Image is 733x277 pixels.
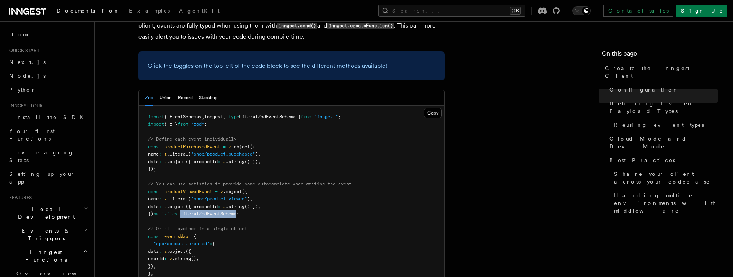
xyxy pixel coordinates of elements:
h4: On this page [602,49,718,61]
span: Inngest [204,114,223,120]
span: data [148,159,159,164]
span: Your first Functions [9,128,55,142]
span: // Define each event individually [148,136,236,142]
span: name [148,196,159,202]
span: Events & Triggers [6,227,83,242]
span: Cloud Mode and Dev Mode [609,135,718,150]
a: Best Practices [606,153,718,167]
span: Reusing event types [614,121,704,129]
span: data [148,249,159,254]
span: : [164,256,167,261]
code: inngest.send() [277,23,317,29]
span: .string [226,204,244,209]
span: z [164,151,167,157]
span: Next.js [9,59,46,65]
span: Leveraging Steps [9,149,74,163]
span: = [215,189,218,194]
span: ( [188,151,191,157]
span: }) [148,211,153,216]
kbd: ⌘K [510,7,521,15]
span: ; [236,211,239,216]
p: You can leverage TypeScript or Zod to define your event payload types. When you pass types to the... [138,10,445,42]
span: z [223,159,226,164]
span: "inngest" [314,114,338,120]
span: }); [148,166,156,172]
span: "zod" [191,121,204,127]
span: Examples [129,8,170,14]
button: Union [160,90,172,106]
span: // Or all together in a single object [148,226,247,231]
span: productPurchasedEvent [164,144,220,149]
span: Node.js [9,73,46,79]
span: .literal [167,151,188,157]
span: LiteralZodEventSchema [180,211,236,216]
button: Copy [424,108,442,118]
span: , [151,271,153,276]
a: Examples [124,2,174,21]
span: LiteralZodEventSchema } [239,114,301,120]
span: ({ [186,249,191,254]
a: Handling multiple environments with middleware [611,188,718,218]
span: const [148,189,161,194]
span: Install the SDK [9,114,88,120]
a: Setting up your app [6,167,90,188]
span: ; [204,121,207,127]
button: Record [178,90,193,106]
span: Quick start [6,48,39,54]
a: Home [6,28,90,41]
span: z [169,256,172,261]
span: { z } [164,121,178,127]
button: Inngest Functions [6,245,90,267]
span: , [258,151,261,157]
a: Your first Functions [6,124,90,146]
span: } [148,271,151,276]
span: .literal [167,196,188,202]
a: Share your client across your codebase [611,167,718,188]
span: z [164,196,167,202]
a: Documentation [52,2,124,21]
span: import [148,121,164,127]
span: z [220,189,223,194]
span: "shop/product.viewed" [191,196,247,202]
span: z [164,249,167,254]
span: Local Development [6,205,83,221]
a: Install the SDK [6,110,90,124]
span: name [148,151,159,157]
span: Handling multiple environments with middleware [614,192,718,215]
span: () }) [244,159,258,164]
a: Cloud Mode and Dev Mode [606,132,718,153]
a: Defining Event Payload Types [606,97,718,118]
span: Configuration [609,86,679,93]
span: ({ [250,144,255,149]
span: : [159,249,161,254]
span: // You can use satisfies to provide some autocomplete when writing the event [148,181,352,187]
span: () [191,256,196,261]
button: Events & Triggers [6,224,90,245]
span: "shop/product.purchased" [191,151,255,157]
span: : [159,151,161,157]
span: ({ productId [186,204,218,209]
p: Click the toggles on the top left of the code block to see the different methods available! [148,61,435,71]
span: import [148,114,164,120]
span: data [148,204,159,209]
span: ) [247,196,250,202]
span: Inngest Functions [6,248,83,264]
span: , [223,114,226,120]
span: z [223,204,226,209]
span: ({ [242,189,247,194]
span: : [159,159,161,164]
span: , [196,256,199,261]
span: , [153,264,156,269]
span: { [212,241,215,246]
span: AgentKit [179,8,220,14]
a: AgentKit [174,2,224,21]
span: productViewedEvent [164,189,212,194]
a: Sign Up [676,5,727,17]
span: satisfies [153,211,178,216]
span: , [258,159,261,164]
span: .object [231,144,250,149]
span: = [223,144,226,149]
span: "app/account.created" [153,241,210,246]
span: Documentation [57,8,120,14]
span: from [178,121,188,127]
